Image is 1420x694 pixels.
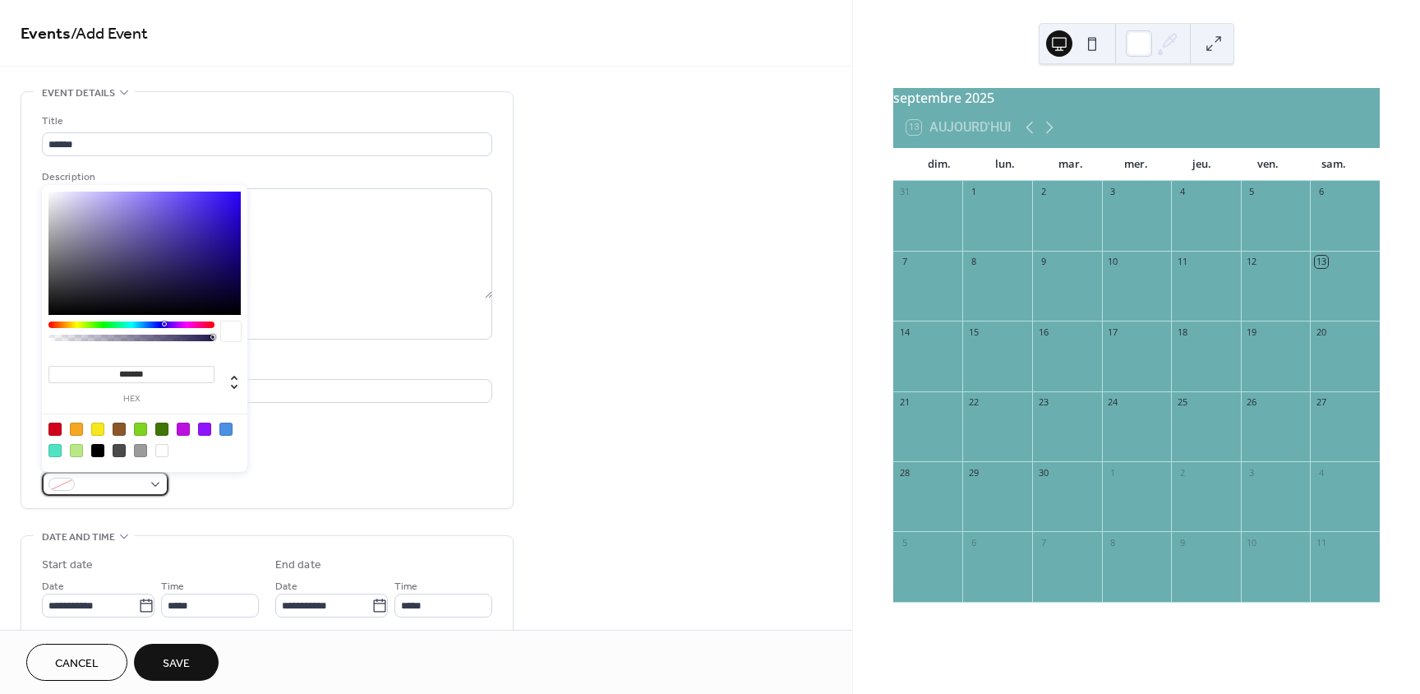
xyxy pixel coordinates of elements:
[1107,396,1119,409] div: 24
[55,655,99,673] span: Cancel
[1315,466,1327,479] div: 4
[91,423,104,436] div: #F8E71C
[1037,536,1049,548] div: 7
[1037,186,1049,198] div: 2
[70,444,83,457] div: #B8E986
[1315,536,1327,548] div: 11
[1246,466,1258,479] div: 3
[1107,536,1119,548] div: 8
[1246,396,1258,409] div: 26
[898,326,911,338] div: 14
[48,423,62,436] div: #D0021B
[898,256,911,268] div: 7
[972,148,1038,181] div: lun.
[198,423,211,436] div: #9013FE
[42,529,115,546] span: Date and time
[21,18,71,50] a: Events
[26,644,127,681] button: Cancel
[42,85,115,102] span: Event details
[1246,326,1258,338] div: 19
[70,423,83,436] div: #F5A623
[967,466,980,479] div: 29
[1038,148,1104,181] div: mar.
[898,466,911,479] div: 28
[967,186,980,198] div: 1
[134,423,147,436] div: #7ED321
[1315,326,1327,338] div: 20
[1037,396,1049,409] div: 23
[155,423,168,436] div: #417505
[48,444,62,457] div: #50E3C2
[91,444,104,457] div: #000000
[1037,256,1049,268] div: 9
[42,578,64,595] span: Date
[1037,466,1049,479] div: 30
[275,557,321,574] div: End date
[1315,396,1327,409] div: 27
[48,395,214,404] label: hex
[967,536,980,548] div: 6
[893,88,1380,108] div: septembre 2025
[1107,466,1119,479] div: 1
[42,359,489,377] div: Location
[163,655,190,673] span: Save
[1107,186,1119,198] div: 3
[1037,326,1049,338] div: 16
[155,444,168,457] div: #FFFFFF
[1315,256,1327,268] div: 13
[134,644,219,681] button: Save
[394,578,417,595] span: Time
[1169,148,1235,181] div: jeu.
[1301,148,1367,181] div: sam.
[113,423,126,436] div: #8B572A
[1235,148,1301,181] div: ven.
[113,444,126,457] div: #4A4A4A
[967,256,980,268] div: 8
[219,423,233,436] div: #4A90E2
[1176,536,1188,548] div: 9
[1176,186,1188,198] div: 4
[967,326,980,338] div: 15
[906,148,972,181] div: dim.
[898,186,911,198] div: 31
[42,113,489,130] div: Title
[71,18,148,50] span: / Add Event
[42,169,489,186] div: Description
[1176,326,1188,338] div: 18
[1246,186,1258,198] div: 5
[1315,186,1327,198] div: 6
[898,536,911,548] div: 5
[1176,466,1188,479] div: 2
[1176,256,1188,268] div: 11
[134,444,147,457] div: #9B9B9B
[1104,148,1169,181] div: mer.
[1176,396,1188,409] div: 25
[1246,256,1258,268] div: 12
[42,557,93,574] div: Start date
[1107,326,1119,338] div: 17
[1107,256,1119,268] div: 10
[967,396,980,409] div: 22
[275,578,297,595] span: Date
[177,423,190,436] div: #BD10E0
[898,396,911,409] div: 21
[1246,536,1258,548] div: 10
[161,578,184,595] span: Time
